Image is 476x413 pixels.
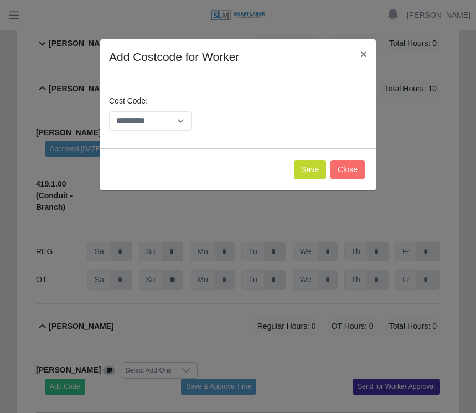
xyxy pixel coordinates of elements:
button: Save [294,160,326,179]
label: Cost Code: [109,95,148,107]
button: Close [330,160,365,179]
h4: Add Costcode for Worker [109,48,239,66]
span: × [360,48,367,60]
button: Close [351,39,376,69]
